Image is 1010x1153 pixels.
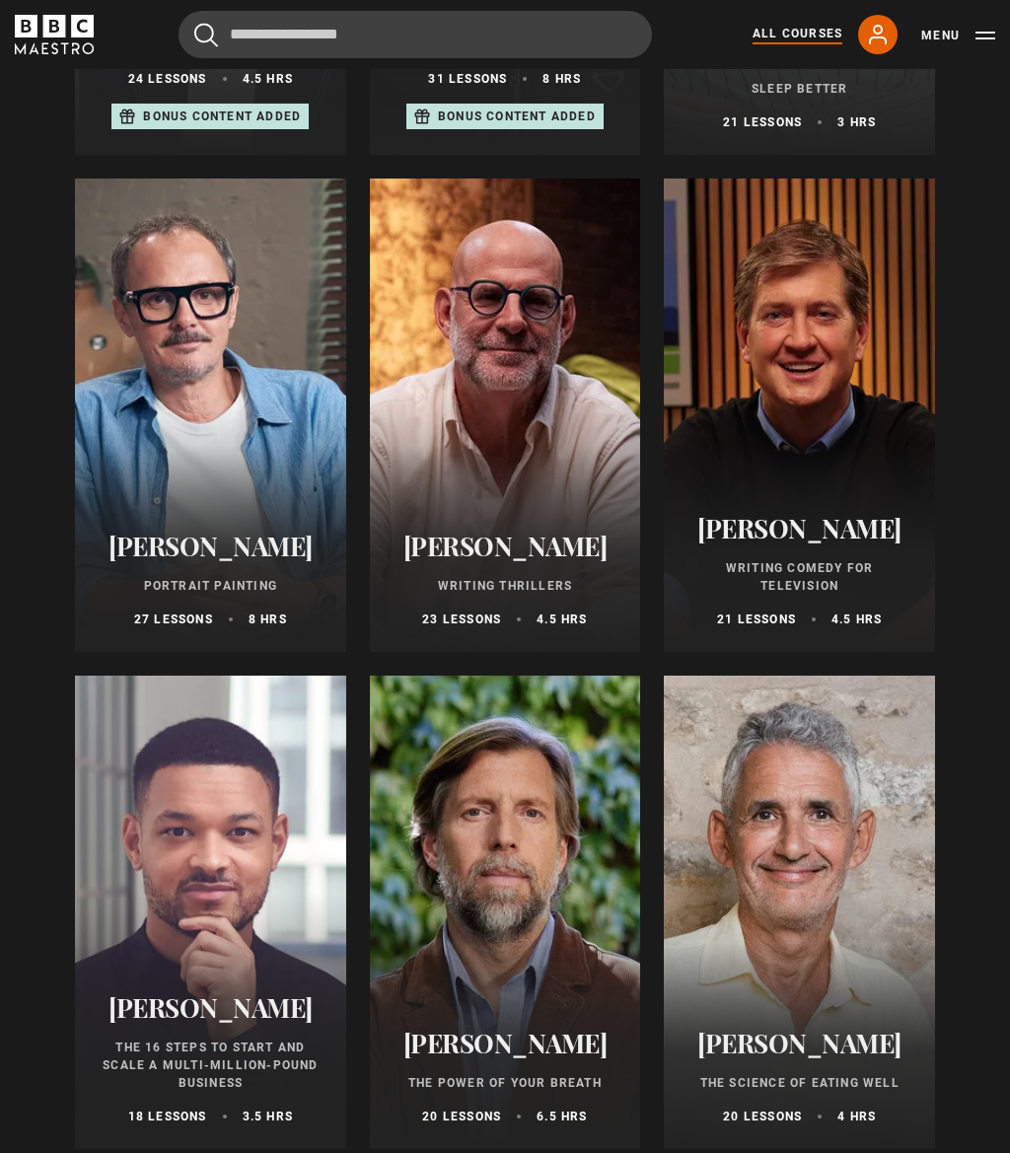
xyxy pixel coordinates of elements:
p: The 16 Steps to Start and Scale a Multi-Million-Pound Business [99,1039,323,1092]
h2: [PERSON_NAME] [99,531,323,561]
h2: [PERSON_NAME] [687,1028,911,1058]
p: 21 lessons [717,611,796,628]
p: 4.5 hrs [537,611,587,628]
p: 18 lessons [128,1108,207,1125]
p: 4.5 hrs [831,611,882,628]
p: 24 lessons [128,70,207,88]
p: 23 lessons [422,611,501,628]
p: 8 hrs [542,70,581,88]
p: The Science of Eating Well [687,1074,911,1092]
h2: [PERSON_NAME] [687,513,911,543]
p: Bonus content added [143,108,301,125]
p: 6.5 hrs [537,1108,587,1125]
a: [PERSON_NAME] The Power of Your Breath 20 lessons 6.5 hrs [370,676,641,1149]
p: 3 hrs [837,113,876,131]
a: [PERSON_NAME] Portrait Painting 27 lessons 8 hrs [75,179,346,652]
p: Portrait Painting [99,577,323,595]
p: Bonus content added [438,108,596,125]
p: 4.5 hrs [243,70,293,88]
a: [PERSON_NAME] Writing Thrillers 23 lessons 4.5 hrs [370,179,641,652]
p: 20 lessons [422,1108,501,1125]
h2: [PERSON_NAME] [394,1028,617,1058]
p: Sleep Better [687,80,911,98]
button: Toggle navigation [921,26,995,45]
p: Writing Comedy for Television [687,559,911,595]
p: 31 lessons [428,70,507,88]
a: All Courses [753,25,842,44]
p: 27 lessons [134,611,213,628]
svg: BBC Maestro [15,15,94,54]
p: 21 lessons [723,113,802,131]
a: [PERSON_NAME] The Science of Eating Well 20 lessons 4 hrs [664,676,935,1149]
a: [PERSON_NAME] Writing Comedy for Television 21 lessons 4.5 hrs [664,179,935,652]
p: 4 hrs [837,1108,876,1125]
p: 20 lessons [723,1108,802,1125]
p: The Power of Your Breath [394,1074,617,1092]
h2: [PERSON_NAME] [99,992,323,1023]
button: Submit the search query [194,23,218,47]
h2: [PERSON_NAME] [394,531,617,561]
p: 8 hrs [249,611,287,628]
input: Search [179,11,652,58]
p: 3.5 hrs [243,1108,293,1125]
a: [PERSON_NAME] The 16 Steps to Start and Scale a Multi-Million-Pound Business 18 lessons 3.5 hrs [75,676,346,1149]
p: Writing Thrillers [394,577,617,595]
